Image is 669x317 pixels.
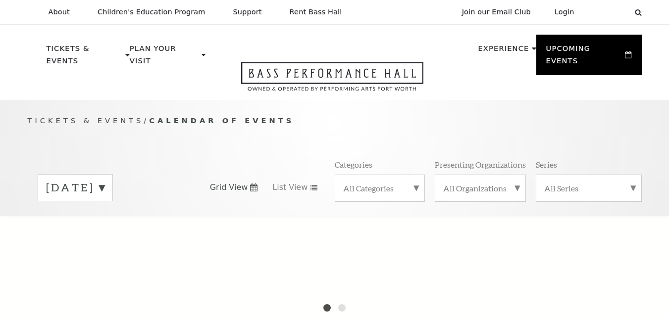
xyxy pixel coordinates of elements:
[28,116,144,125] span: Tickets & Events
[290,8,342,16] p: Rent Bass Hall
[546,43,623,73] p: Upcoming Events
[130,43,199,73] p: Plan Your Visit
[478,43,529,60] p: Experience
[46,180,104,195] label: [DATE]
[443,183,517,193] label: All Organizations
[28,115,642,127] p: /
[335,159,372,170] p: Categories
[590,7,625,17] select: Select:
[544,183,633,193] label: All Series
[343,183,416,193] label: All Categories
[435,159,526,170] p: Presenting Organizations
[210,182,248,193] span: Grid View
[47,43,123,73] p: Tickets & Events
[98,8,206,16] p: Children's Education Program
[536,159,557,170] p: Series
[272,182,308,193] span: List View
[149,116,294,125] span: Calendar of Events
[49,8,70,16] p: About
[233,8,262,16] p: Support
